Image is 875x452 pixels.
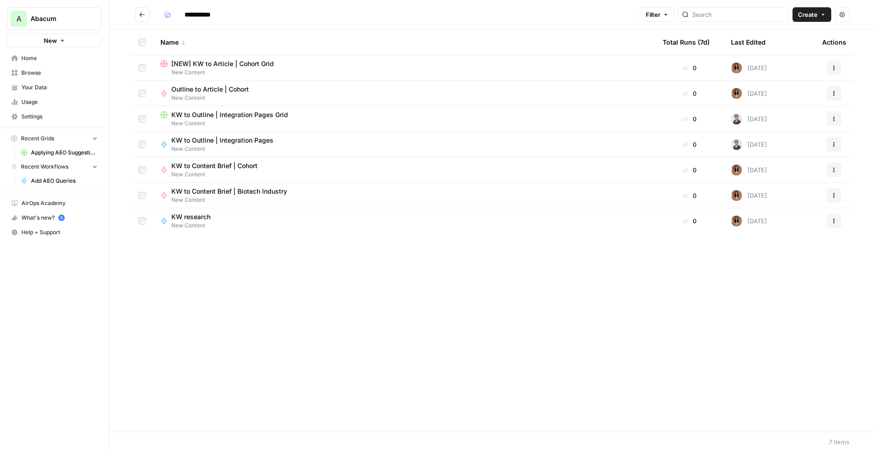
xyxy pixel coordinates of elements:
span: AirOps Academy [21,199,98,207]
span: KW research [171,212,211,221]
span: Create [798,10,818,19]
img: jqqluxs4pyouhdpojww11bswqfcs [731,88,742,99]
text: 5 [60,216,62,220]
div: 0 [663,216,716,226]
span: Usage [21,98,98,106]
span: Home [21,54,98,62]
a: Applying AEO Suggestions [17,145,102,160]
div: 0 [663,140,716,149]
span: New Content [160,68,648,77]
span: Your Data [21,83,98,92]
span: Abacum [31,14,86,23]
div: 0 [663,191,716,200]
span: A [16,13,21,24]
span: Browse [21,69,98,77]
img: b26r7ffli0h0aitnyglrtt6xafa3 [731,113,742,124]
div: 0 [663,63,716,72]
div: Actions [822,30,846,55]
div: [DATE] [731,62,767,73]
div: Name [160,30,648,55]
div: [DATE] [731,139,767,150]
img: jqqluxs4pyouhdpojww11bswqfcs [731,216,742,226]
a: Browse [7,66,102,80]
div: [DATE] [731,113,767,124]
a: AirOps Academy [7,196,102,211]
a: KW to Outline | Integration PagesNew Content [160,136,648,153]
button: Filter [640,7,674,22]
img: jqqluxs4pyouhdpojww11bswqfcs [731,164,742,175]
span: New Content [171,170,265,179]
a: 5 [58,215,65,221]
span: Recent Workflows [21,163,68,171]
span: New [44,36,57,45]
a: Usage [7,95,102,109]
div: [DATE] [731,216,767,226]
div: [DATE] [731,164,767,175]
span: Help + Support [21,228,98,236]
img: jqqluxs4pyouhdpojww11bswqfcs [731,62,742,73]
button: Help + Support [7,225,102,240]
a: Add AEO Queries [17,174,102,188]
span: New Content [160,119,648,128]
span: KW to Content Brief | Cohort [171,161,257,170]
span: Add AEO Queries [31,177,98,185]
a: KW to Content Brief | Biotech IndustryNew Content [160,187,648,204]
div: 7 Items [829,437,849,447]
span: New Content [171,196,294,204]
a: Your Data [7,80,102,95]
span: KW to Outline | Integration Pages [171,136,273,145]
div: [DATE] [731,88,767,99]
span: KW to Outline | Integration Pages Grid [171,110,288,119]
div: 0 [663,89,716,98]
span: New Content [171,145,281,153]
button: What's new? 5 [7,211,102,225]
span: New Content [171,221,218,230]
div: What's new? [8,211,101,225]
span: KW to Content Brief | Biotech Industry [171,187,287,196]
div: 0 [663,165,716,175]
span: Recent Grids [21,134,54,143]
span: New Content [171,94,256,102]
a: KW researchNew Content [160,212,648,230]
span: Filter [646,10,660,19]
button: Create [793,7,831,22]
button: Go back [135,7,149,22]
div: 0 [663,114,716,123]
a: Home [7,51,102,66]
button: Recent Grids [7,132,102,145]
span: Settings [21,113,98,121]
a: KW to Content Brief | CohortNew Content [160,161,648,179]
a: Settings [7,109,102,124]
a: KW to Outline | Integration Pages GridNew Content [160,110,648,128]
span: [NEW] KW to Article | Cohort Grid [171,59,274,68]
input: Search [692,10,785,19]
img: jqqluxs4pyouhdpojww11bswqfcs [731,190,742,201]
button: Recent Workflows [7,160,102,174]
a: [NEW] KW to Article | Cohort GridNew Content [160,59,648,77]
span: Applying AEO Suggestions [31,149,98,157]
img: b26r7ffli0h0aitnyglrtt6xafa3 [731,139,742,150]
button: New [7,34,102,47]
button: Workspace: Abacum [7,7,102,30]
div: Last Edited [731,30,766,55]
div: [DATE] [731,190,767,201]
div: Total Runs (7d) [663,30,710,55]
a: Outline to Article | CohortNew Content [160,85,648,102]
span: Outline to Article | Cohort [171,85,249,94]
